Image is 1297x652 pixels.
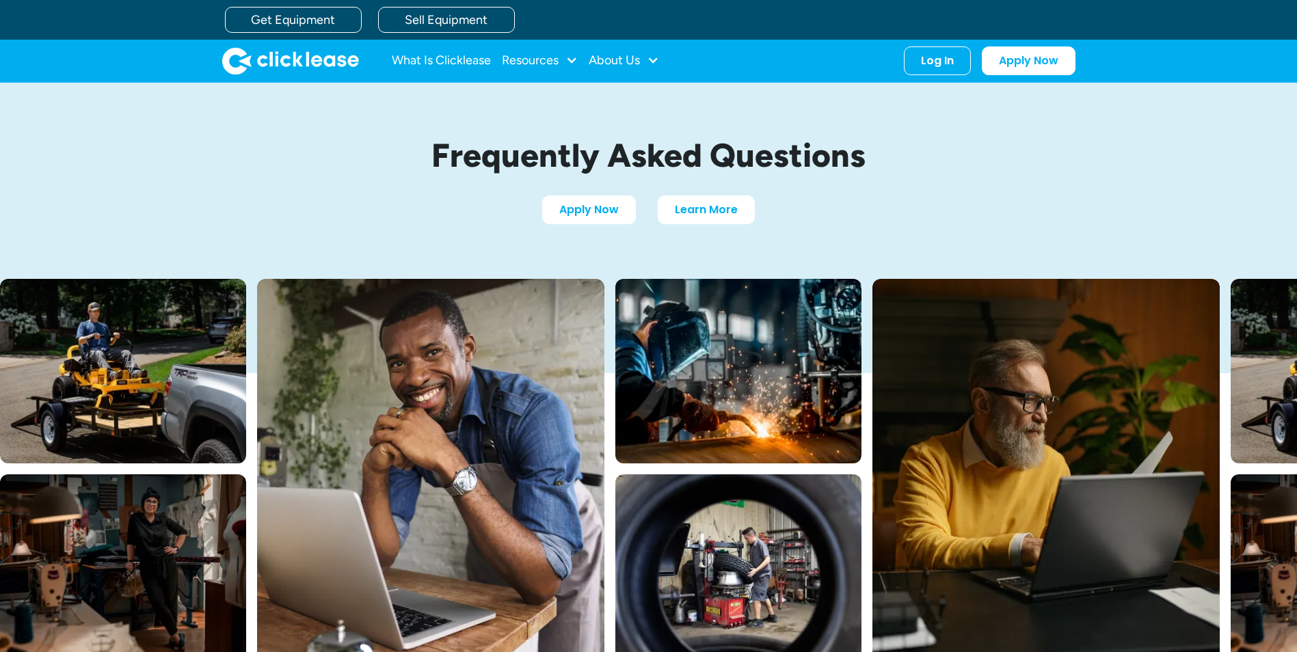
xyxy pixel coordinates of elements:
[225,7,362,33] a: Get Equipment
[921,54,954,68] div: Log In
[542,195,636,224] a: Apply Now
[658,195,755,224] a: Learn More
[327,137,970,174] h1: Frequently Asked Questions
[392,47,491,74] a: What Is Clicklease
[615,279,861,463] img: A welder in a large mask working on a large pipe
[222,47,359,74] img: Clicklease logo
[982,46,1075,75] a: Apply Now
[378,7,515,33] a: Sell Equipment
